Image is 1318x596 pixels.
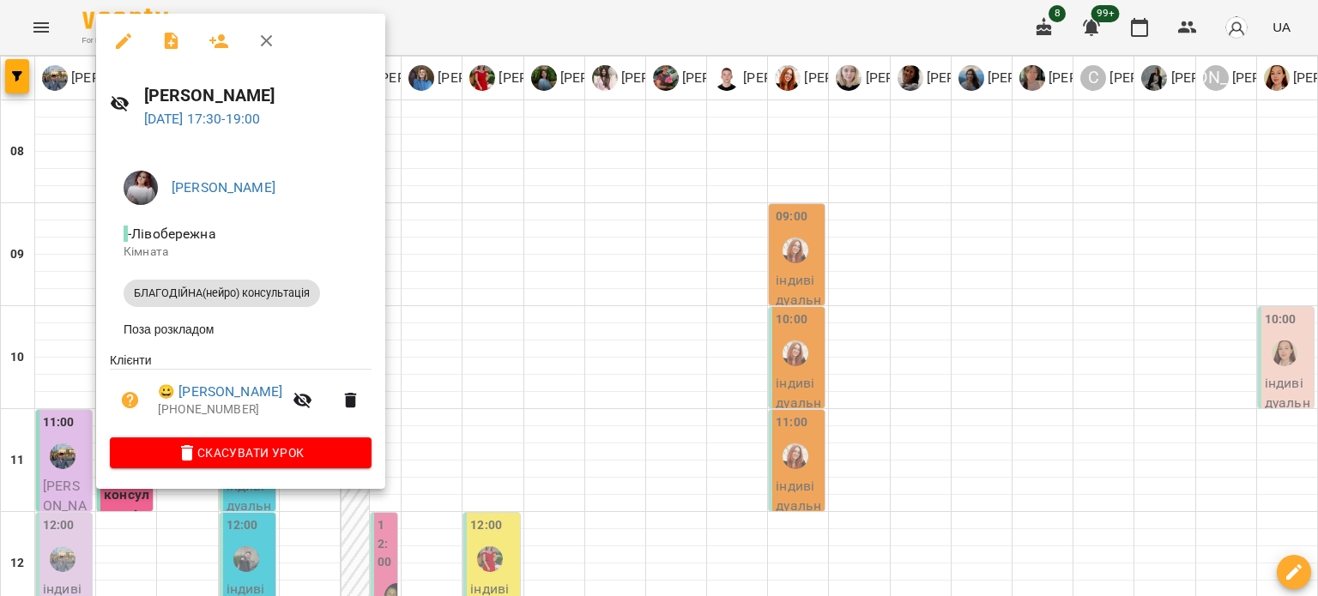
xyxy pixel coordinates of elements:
[124,244,358,261] p: Кімната
[144,111,261,127] a: [DATE] 17:30-19:00
[124,171,158,205] img: 071cb94934e1f8b24c09a6c91149dada.jpg
[110,314,372,345] li: Поза розкладом
[124,226,220,242] span: - Лівобережна
[172,179,275,196] a: [PERSON_NAME]
[158,382,282,402] a: 😀 [PERSON_NAME]
[144,82,372,109] h6: [PERSON_NAME]
[110,380,151,421] button: Візит ще не сплачено. Додати оплату?
[158,401,282,418] p: [PHONE_NUMBER]
[124,286,320,301] span: БЛАГОДІЙНА(нейро) консультація
[110,352,372,437] ul: Клієнти
[124,442,358,463] span: Скасувати Урок
[110,437,372,468] button: Скасувати Урок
